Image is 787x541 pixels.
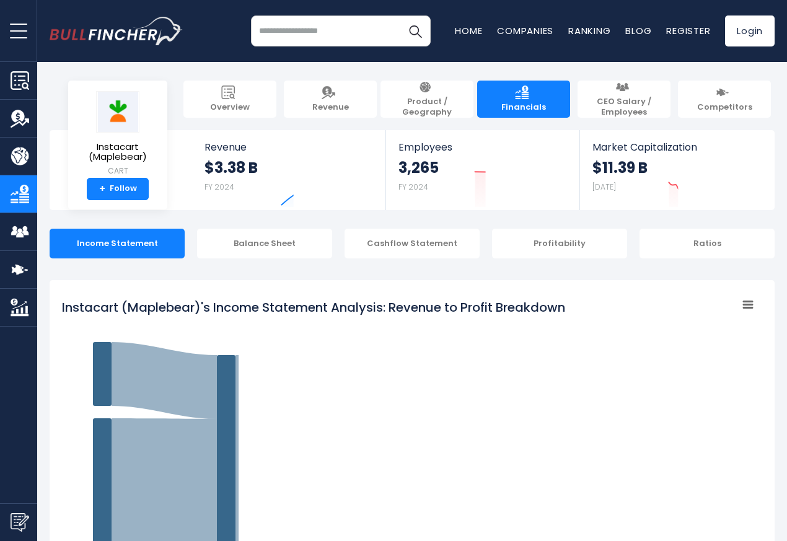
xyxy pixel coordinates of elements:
a: Go to homepage [50,17,183,45]
strong: $3.38 B [204,158,258,177]
small: FY 2024 [204,182,234,192]
a: Financials [477,81,570,118]
a: Home [455,24,482,37]
div: Balance Sheet [197,229,332,258]
strong: $11.39 B [592,158,648,177]
span: CEO Salary / Employees [584,97,664,118]
a: Ranking [568,24,610,37]
a: Register [666,24,710,37]
a: Market Capitalization $11.39 B [DATE] [580,130,773,210]
span: Instacart (Maplebear) [78,142,157,162]
a: Competitors [678,81,771,118]
span: Overview [210,102,250,113]
span: Financials [501,102,546,113]
small: [DATE] [592,182,616,192]
a: Companies [497,24,553,37]
div: Profitability [492,229,627,258]
span: Employees [398,141,566,153]
a: Instacart (Maplebear) CART [77,90,158,178]
div: Income Statement [50,229,185,258]
a: CEO Salary / Employees [578,81,670,118]
a: +Follow [87,178,149,200]
a: Login [725,15,775,46]
tspan: Instacart (Maplebear)'s Income Statement Analysis: Revenue to Profit Breakdown [62,299,565,316]
div: Ratios [640,229,775,258]
a: Revenue [284,81,377,118]
a: Product / Geography [380,81,473,118]
div: Cashflow Statement [345,229,480,258]
small: FY 2024 [398,182,428,192]
strong: + [99,183,105,195]
img: bullfincher logo [50,17,183,45]
button: Search [400,15,431,46]
a: Blog [625,24,651,37]
a: Overview [183,81,276,118]
small: CART [78,165,157,177]
span: Competitors [697,102,752,113]
span: Market Capitalization [592,141,761,153]
a: Employees 3,265 FY 2024 [386,130,579,210]
strong: 3,265 [398,158,439,177]
a: Revenue $3.38 B FY 2024 [192,130,386,210]
span: Product / Geography [387,97,467,118]
span: Revenue [204,141,374,153]
span: Revenue [312,102,349,113]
